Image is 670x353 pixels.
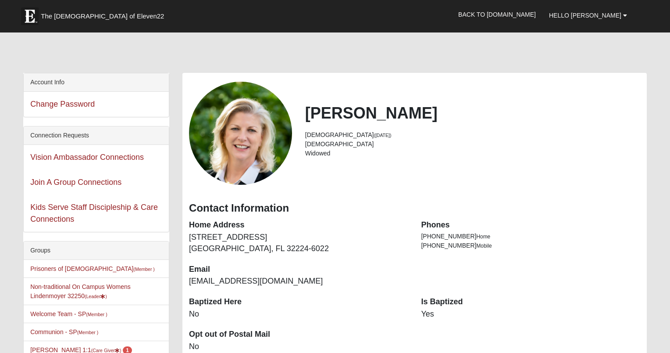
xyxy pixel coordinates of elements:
a: Welcome Team - SP(Member ) [30,310,107,317]
li: Widowed [305,149,640,158]
a: Back to [DOMAIN_NAME] [452,4,542,25]
small: (Member ) [77,330,98,335]
a: Kids Serve Staff Discipleship & Care Connections [30,203,158,223]
span: Hello [PERSON_NAME] [549,12,621,19]
dd: [STREET_ADDRESS] [GEOGRAPHIC_DATA], FL 32224-6022 [189,232,408,254]
li: [PHONE_NUMBER] [421,241,640,250]
div: Groups [24,241,169,260]
div: Account Info [24,73,169,92]
small: (Care Giver ) [91,348,121,353]
a: The [DEMOGRAPHIC_DATA] of Eleven22 [17,3,192,25]
a: Change Password [30,100,95,108]
dt: Opt out of Postal Mail [189,329,408,340]
div: Connection Requests [24,126,169,145]
dt: Phones [421,220,640,231]
a: View Fullsize Photo [189,82,292,185]
span: Mobile [476,243,492,249]
dt: Home Address [189,220,408,231]
dd: Yes [421,309,640,320]
dd: [EMAIL_ADDRESS][DOMAIN_NAME] [189,276,408,287]
li: [PHONE_NUMBER] [421,232,640,241]
h2: [PERSON_NAME] [305,104,640,122]
img: Eleven22 logo [21,7,39,25]
li: [DEMOGRAPHIC_DATA] [305,140,640,149]
small: ([DATE]) [374,133,391,138]
a: Prisoners of [DEMOGRAPHIC_DATA](Member ) [30,265,155,272]
li: [DEMOGRAPHIC_DATA] [305,130,640,140]
a: Hello [PERSON_NAME] [542,4,634,26]
a: Non-traditional On Campus Womens Lindenmoyer 32250(Leader) [30,283,131,299]
small: (Member ) [133,267,154,272]
span: Home [476,234,490,240]
dd: No [189,341,408,353]
dd: No [189,309,408,320]
dt: Baptized Here [189,296,408,308]
dt: Email [189,264,408,275]
a: Vision Ambassador Connections [30,153,144,162]
h3: Contact Information [189,202,640,215]
small: (Member ) [86,312,107,317]
dt: Is Baptized [421,296,640,308]
a: Join A Group Connections [30,178,121,187]
small: (Leader ) [85,294,107,299]
a: Communion - SP(Member ) [30,328,98,335]
span: The [DEMOGRAPHIC_DATA] of Eleven22 [41,12,164,21]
